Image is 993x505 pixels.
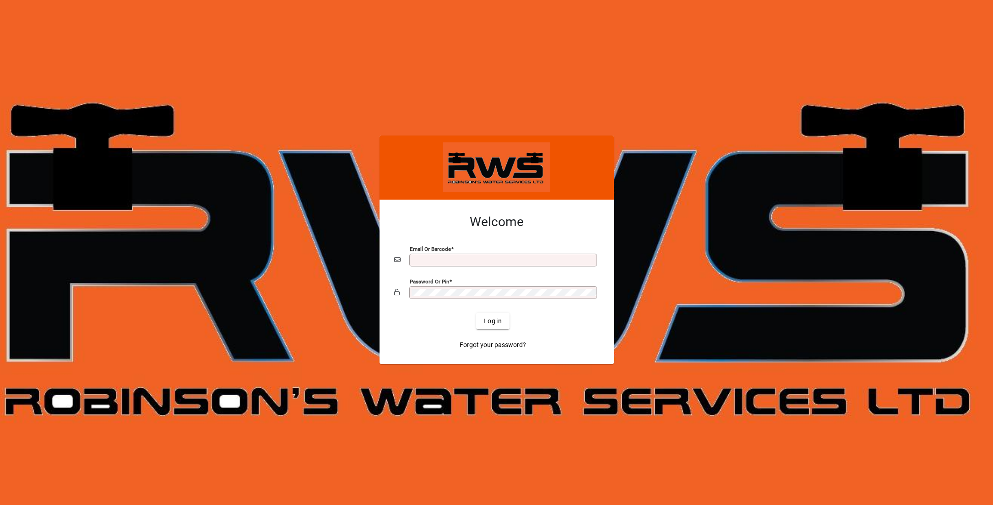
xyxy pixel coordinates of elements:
mat-label: Email or Barcode [410,246,451,252]
mat-label: Password or Pin [410,278,449,285]
span: Forgot your password? [460,340,526,350]
span: Login [483,316,502,326]
h2: Welcome [394,214,599,230]
a: Forgot your password? [456,337,530,353]
button: Login [476,313,510,329]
